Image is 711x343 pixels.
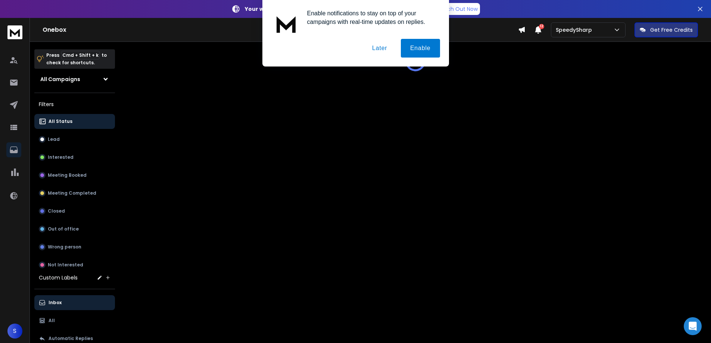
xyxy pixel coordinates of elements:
[48,172,87,178] p: Meeting Booked
[34,313,115,328] button: All
[7,324,22,339] button: S
[49,300,62,306] p: Inbox
[48,154,74,160] p: Interested
[271,9,301,39] img: notification icon
[48,262,83,268] p: Not Interested
[48,208,65,214] p: Closed
[48,244,81,250] p: Wrong person
[48,226,79,232] p: Out of office
[48,136,60,142] p: Lead
[34,240,115,254] button: Wrong person
[49,318,55,324] p: All
[49,336,93,342] p: Automatic Replies
[34,222,115,237] button: Out of office
[34,114,115,129] button: All Status
[34,295,115,310] button: Inbox
[40,75,80,83] h1: All Campaigns
[49,118,72,124] p: All Status
[34,99,115,109] h3: Filters
[34,168,115,183] button: Meeting Booked
[39,274,78,281] h3: Custom Labels
[34,150,115,165] button: Interested
[363,39,396,58] button: Later
[34,257,115,272] button: Not Interested
[684,317,702,335] div: Open Intercom Messenger
[401,39,440,58] button: Enable
[34,186,115,201] button: Meeting Completed
[48,190,96,196] p: Meeting Completed
[34,204,115,219] button: Closed
[301,9,440,26] div: Enable notifications to stay on top of your campaigns with real-time updates on replies.
[34,72,115,87] button: All Campaigns
[34,132,115,147] button: Lead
